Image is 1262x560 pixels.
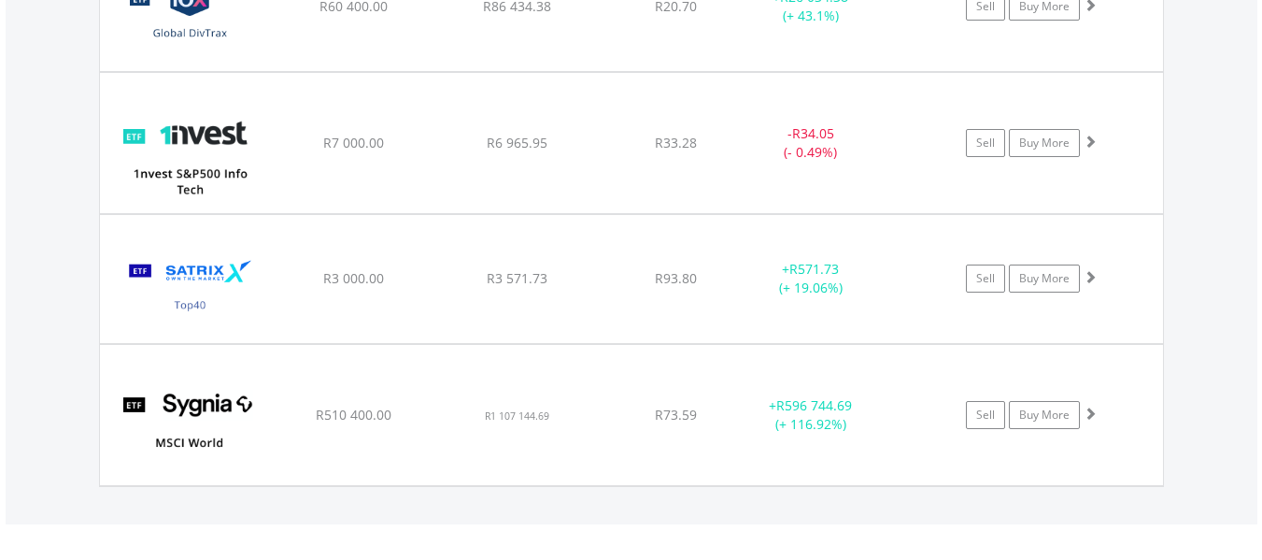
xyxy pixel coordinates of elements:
[323,269,384,287] span: R3 000.00
[741,396,882,434] div: + (+ 116.92%)
[655,134,697,151] span: R33.28
[792,124,834,142] span: R34.05
[655,269,697,287] span: R93.80
[1009,401,1080,429] a: Buy More
[1009,129,1080,157] a: Buy More
[966,129,1005,157] a: Sell
[655,406,697,424] span: R73.59
[323,134,384,151] span: R7 000.00
[109,238,270,338] img: EQU.ZA.STX40.png
[741,124,882,162] div: - (- 0.49%)
[487,269,547,287] span: R3 571.73
[776,396,852,414] span: R596 744.69
[109,96,270,208] img: EQU.ZA.ETF5IT.png
[485,409,549,423] span: R1 107 144.69
[966,401,1005,429] a: Sell
[109,368,270,481] img: EQU.ZA.SYGWD.png
[789,260,839,278] span: R571.73
[316,406,391,424] span: R510 400.00
[487,134,547,151] span: R6 965.95
[1009,265,1080,293] a: Buy More
[741,260,882,297] div: + (+ 19.06%)
[966,265,1005,293] a: Sell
